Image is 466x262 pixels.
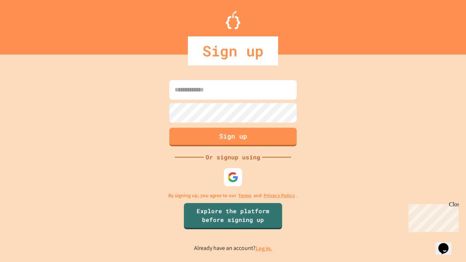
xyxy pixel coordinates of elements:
[264,192,295,199] a: Privacy Policy
[184,203,282,229] a: Explore the platform before signing up
[169,128,297,146] button: Sign up
[204,153,262,162] div: Or signup using
[256,245,272,252] a: Log in.
[435,233,459,255] iframe: chat widget
[238,192,252,199] a: Terms
[228,172,238,183] img: google-icon.svg
[406,201,459,232] iframe: chat widget
[3,3,50,46] div: Chat with us now!Close
[194,244,272,253] p: Already have an account?
[168,192,298,199] p: By signing up, you agree to our and .
[188,36,278,65] div: Sign up
[226,11,240,29] img: Logo.svg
